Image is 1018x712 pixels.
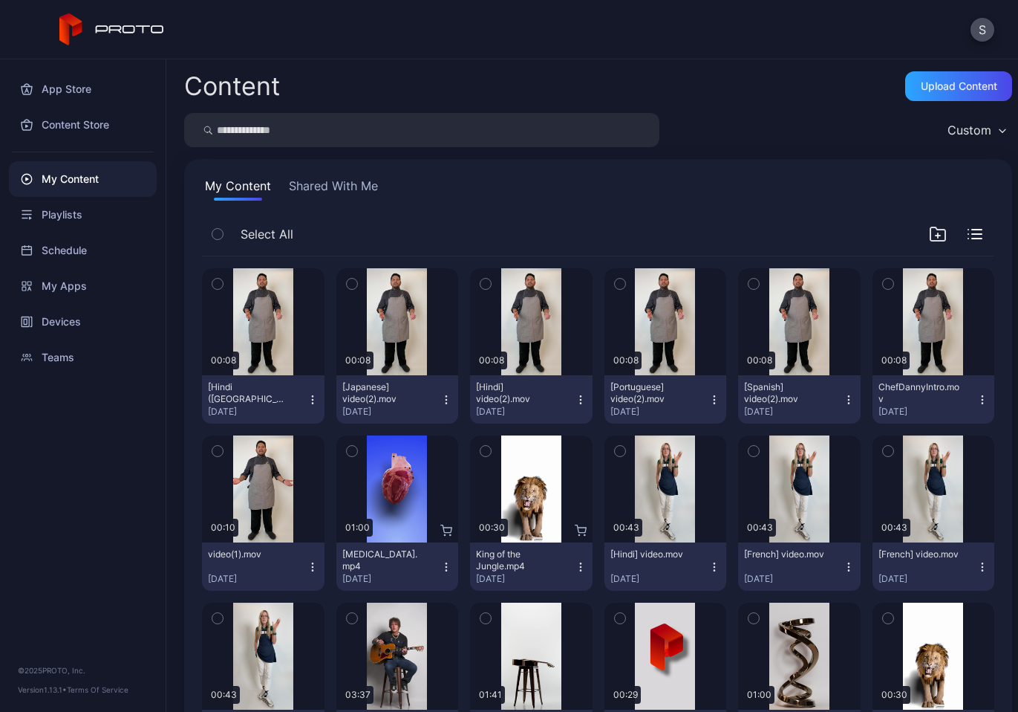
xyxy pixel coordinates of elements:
[67,685,128,694] a: Terms Of Service
[336,375,459,424] button: [Japanese] video(2).mov[DATE]
[342,381,424,405] div: [Japanese] video(2).mov
[744,406,843,418] div: [DATE]
[470,375,593,424] button: [Hindi] video(2).mov[DATE]
[738,375,861,424] button: [Spanish] video(2).mov[DATE]
[476,406,575,418] div: [DATE]
[184,74,280,99] div: Content
[241,225,293,243] span: Select All
[970,18,994,42] button: S
[9,340,157,375] a: Teams
[878,548,960,560] div: [French] video.mov
[947,123,991,137] div: Custom
[208,573,307,585] div: [DATE]
[18,664,148,676] div: © 2025 PROTO, Inc.
[336,543,459,591] button: [MEDICAL_DATA].mp4[DATE]
[202,543,324,591] button: video(1).mov[DATE]
[744,573,843,585] div: [DATE]
[476,573,575,585] div: [DATE]
[604,375,727,424] button: [Portuguese] video(2).mov[DATE]
[744,548,826,560] div: [French] video.mov
[286,177,381,201] button: Shared With Me
[202,177,274,201] button: My Content
[9,161,157,197] a: My Content
[208,548,290,560] div: video(1).mov
[610,381,692,405] div: [Portuguese] video(2).mov
[9,197,157,233] a: Playlists
[342,573,441,585] div: [DATE]
[921,80,997,92] div: Upload Content
[905,71,1012,101] button: Upload Content
[476,548,558,572] div: King of the Jungle.mp4
[18,685,67,694] span: Version 1.13.1 •
[878,573,977,585] div: [DATE]
[9,71,157,107] a: App Store
[872,543,995,591] button: [French] video.mov[DATE]
[9,304,157,340] a: Devices
[208,406,307,418] div: [DATE]
[476,381,558,405] div: [Hindi] video(2).mov
[208,381,290,405] div: [Hindi (India)] ChefDannyIntro.mov
[202,375,324,424] button: [Hindi ([GEOGRAPHIC_DATA])] ChefDannyIntro.mov[DATE]
[470,543,593,591] button: King of the Jungle.mp4[DATE]
[738,543,861,591] button: [French] video.mov[DATE]
[610,406,709,418] div: [DATE]
[940,113,1012,147] button: Custom
[342,548,424,572] div: Human Heart.mp4
[878,381,960,405] div: ChefDannyIntro.mov
[342,406,441,418] div: [DATE]
[9,268,157,304] a: My Apps
[610,573,709,585] div: [DATE]
[878,406,977,418] div: [DATE]
[744,381,826,405] div: [Spanish] video(2).mov
[610,548,692,560] div: [Hindi] video.mov
[604,543,727,591] button: [Hindi] video.mov[DATE]
[9,107,157,143] a: Content Store
[872,375,995,424] button: ChefDannyIntro.mov[DATE]
[9,233,157,268] a: Schedule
